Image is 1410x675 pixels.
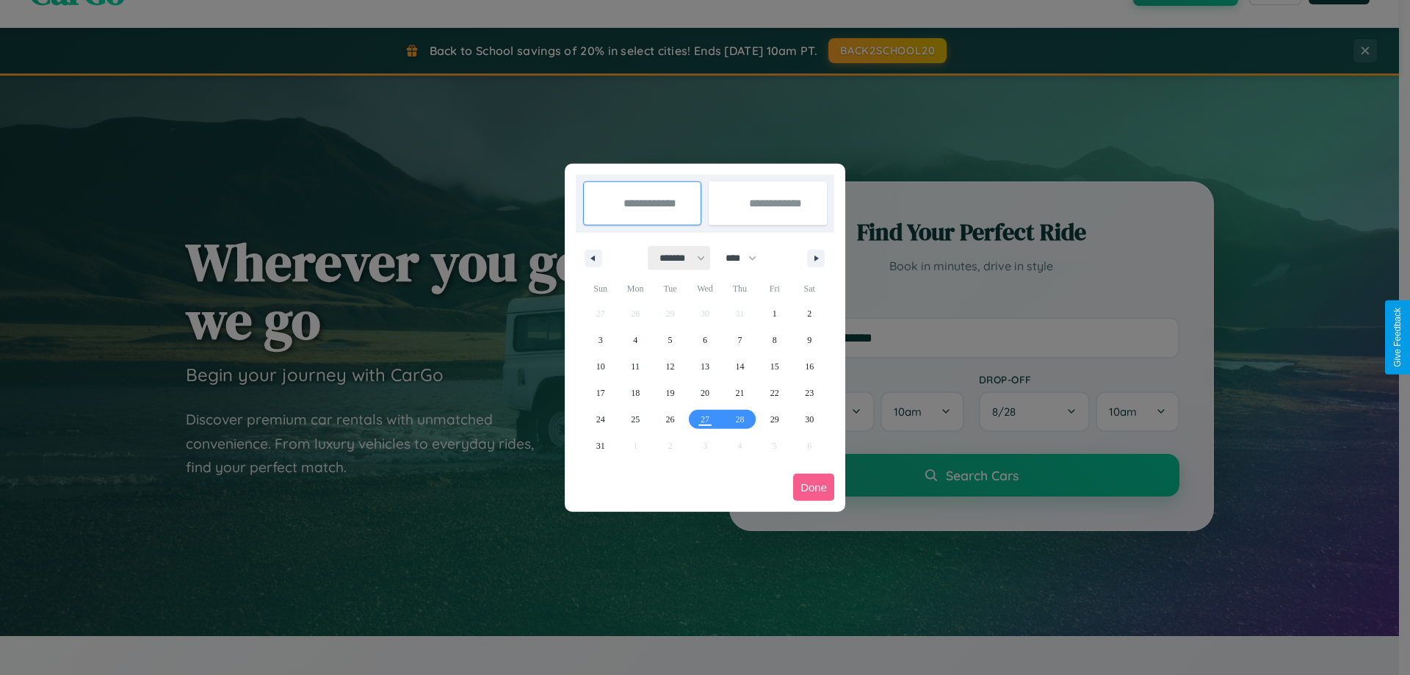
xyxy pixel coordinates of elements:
[757,300,792,327] button: 1
[583,380,618,406] button: 17
[773,327,777,353] span: 8
[633,327,637,353] span: 4
[687,380,722,406] button: 20
[583,327,618,353] button: 3
[653,277,687,300] span: Tue
[737,327,742,353] span: 7
[723,327,757,353] button: 7
[596,353,605,380] span: 10
[618,353,652,380] button: 11
[618,277,652,300] span: Mon
[583,433,618,459] button: 31
[687,327,722,353] button: 6
[687,277,722,300] span: Wed
[757,277,792,300] span: Fri
[701,406,709,433] span: 27
[668,327,673,353] span: 5
[792,300,827,327] button: 2
[792,406,827,433] button: 30
[701,353,709,380] span: 13
[653,327,687,353] button: 5
[807,327,811,353] span: 9
[735,406,744,433] span: 28
[805,406,814,433] span: 30
[805,353,814,380] span: 16
[631,353,640,380] span: 11
[701,380,709,406] span: 20
[723,406,757,433] button: 28
[723,380,757,406] button: 21
[757,380,792,406] button: 22
[687,406,722,433] button: 27
[618,406,652,433] button: 25
[653,353,687,380] button: 12
[618,380,652,406] button: 18
[631,380,640,406] span: 18
[596,433,605,459] span: 31
[757,327,792,353] button: 8
[653,380,687,406] button: 19
[583,353,618,380] button: 10
[805,380,814,406] span: 23
[723,353,757,380] button: 14
[599,327,603,353] span: 3
[596,380,605,406] span: 17
[631,406,640,433] span: 25
[792,353,827,380] button: 16
[583,277,618,300] span: Sun
[687,353,722,380] button: 13
[618,327,652,353] button: 4
[703,327,707,353] span: 6
[792,380,827,406] button: 23
[1392,308,1403,367] div: Give Feedback
[735,380,744,406] span: 21
[757,353,792,380] button: 15
[793,474,834,501] button: Done
[596,406,605,433] span: 24
[757,406,792,433] button: 29
[807,300,811,327] span: 2
[770,406,779,433] span: 29
[792,277,827,300] span: Sat
[583,406,618,433] button: 24
[666,406,675,433] span: 26
[770,353,779,380] span: 15
[666,353,675,380] span: 12
[723,277,757,300] span: Thu
[773,300,777,327] span: 1
[653,406,687,433] button: 26
[792,327,827,353] button: 9
[770,380,779,406] span: 22
[735,353,744,380] span: 14
[666,380,675,406] span: 19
